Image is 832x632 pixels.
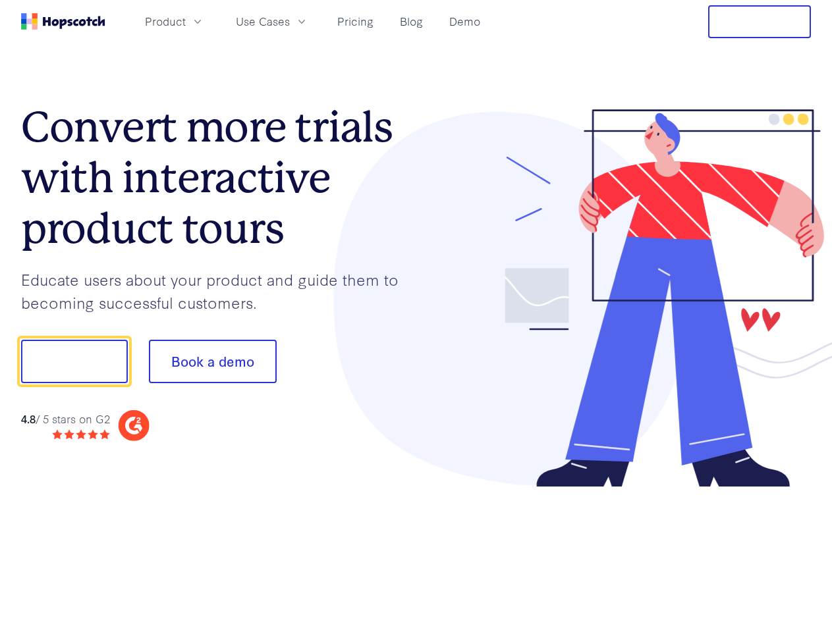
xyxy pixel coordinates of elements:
p: Educate users about your product and guide them to becoming successful customers. [21,268,416,313]
span: Use Cases [236,13,290,30]
a: Blog [395,11,428,32]
span: Product [145,13,186,30]
h1: Convert more trials with interactive product tours [21,102,416,253]
button: Free Trial [708,5,811,38]
strong: 4.8 [21,411,36,426]
button: Show me! [21,340,128,383]
div: / 5 stars on G2 [21,411,110,427]
button: Use Cases [228,11,316,32]
a: Home [21,13,105,30]
button: Product [137,11,212,32]
a: Pricing [332,11,379,32]
a: Demo [444,11,485,32]
button: Book a demo [149,340,277,383]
